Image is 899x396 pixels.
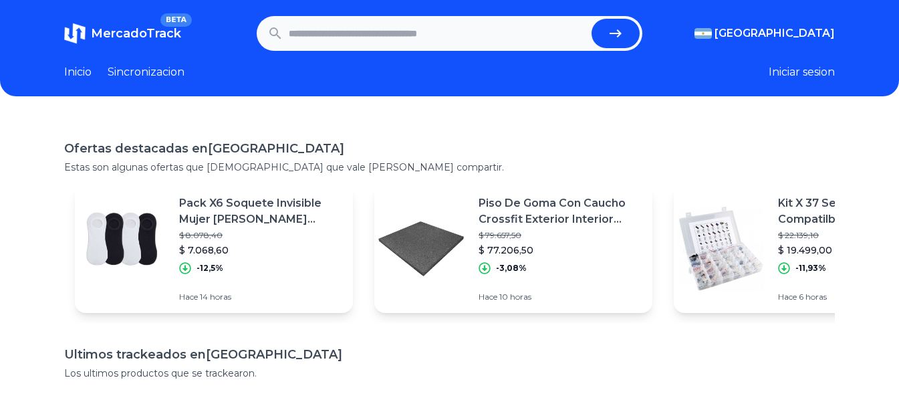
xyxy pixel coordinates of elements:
[75,185,353,313] a: Featured imagePack X6 Soquete Invisible Mujer [PERSON_NAME] Estampado 13 - 16$ 8.078,40$ 7.068,60...
[795,263,826,274] p: -11,93%
[108,64,184,80] a: Sincronizacion
[179,195,342,227] p: Pack X6 Soquete Invisible Mujer [PERSON_NAME] Estampado 13 - 16
[64,139,835,158] h1: Ofertas destacadas en [GEOGRAPHIC_DATA]
[479,243,642,257] p: $ 77.206,50
[91,26,181,41] span: MercadoTrack
[694,25,835,41] button: [GEOGRAPHIC_DATA]
[374,185,652,313] a: Featured imagePiso De Goma Con Caucho Crossfit Exterior Interior Gimnasios$ 79.657,50$ 77.206,50-...
[160,13,192,27] span: BETA
[64,367,835,380] p: Los ultimos productos que se trackearon.
[374,202,468,296] img: Featured image
[479,292,642,302] p: Hace 10 horas
[179,292,342,302] p: Hace 14 horas
[769,64,835,80] button: Iniciar sesion
[64,23,181,44] a: MercadoTrackBETA
[64,64,92,80] a: Inicio
[197,263,223,274] p: -12,5%
[75,202,168,296] img: Featured image
[179,243,342,257] p: $ 7.068,60
[694,28,712,39] img: Argentina
[479,195,642,227] p: Piso De Goma Con Caucho Crossfit Exterior Interior Gimnasios
[64,161,835,174] p: Estas son algunas ofertas que [DEMOGRAPHIC_DATA] que vale [PERSON_NAME] compartir.
[496,263,527,274] p: -3,08%
[479,230,642,241] p: $ 79.657,50
[64,23,86,44] img: MercadoTrack
[179,230,342,241] p: $ 8.078,40
[674,202,767,296] img: Featured image
[64,345,835,364] h1: Ultimos trackeados en [GEOGRAPHIC_DATA]
[715,25,835,41] span: [GEOGRAPHIC_DATA]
